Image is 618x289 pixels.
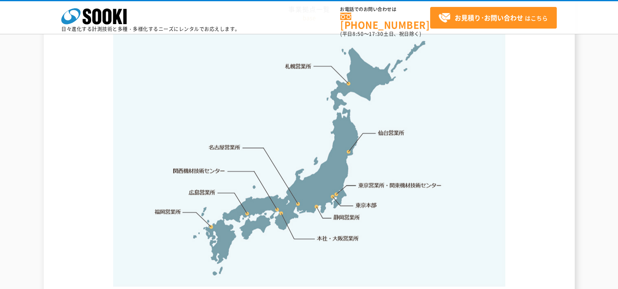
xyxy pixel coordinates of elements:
[378,129,404,137] a: 仙台営業所
[369,30,384,38] span: 17:30
[438,12,548,24] span: はこちら
[113,30,505,287] img: 事業拠点一覧
[340,13,430,29] a: [PHONE_NUMBER]
[333,213,360,222] a: 静岡営業所
[173,167,225,175] a: 関西機材技術センター
[430,7,557,29] a: お見積り･お問い合わせはこちら
[189,188,216,196] a: 広島営業所
[209,144,241,152] a: 名古屋営業所
[285,62,312,70] a: 札幌営業所
[359,181,442,189] a: 東京営業所・関東機材技術センター
[61,27,240,31] p: 日々進化する計測技術と多種・多様化するニーズにレンタルでお応えします。
[154,208,181,216] a: 福岡営業所
[353,30,364,38] span: 8:50
[340,30,421,38] span: (平日 ～ 土日、祝日除く)
[316,234,359,242] a: 本社・大阪営業所
[340,7,430,12] span: お電話でのお問い合わせは
[455,13,523,22] strong: お見積り･お問い合わせ
[356,202,377,210] a: 東京本部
